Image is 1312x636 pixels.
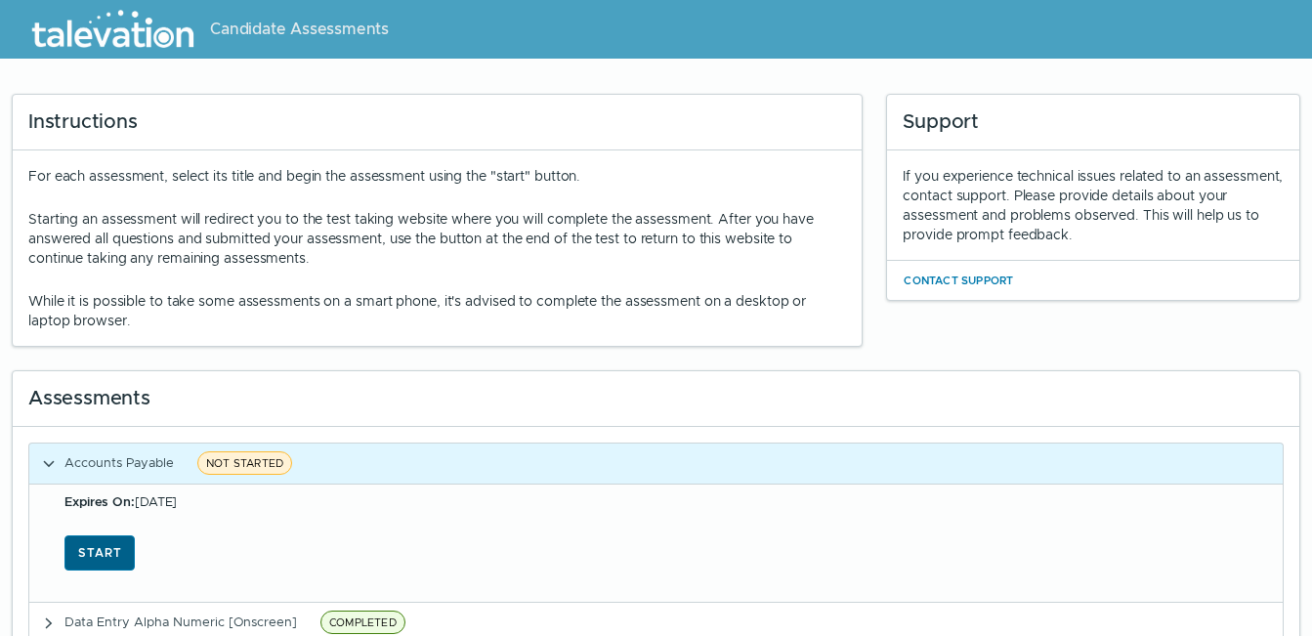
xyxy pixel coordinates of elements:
[903,166,1284,244] div: If you experience technical issues related to an assessment, contact support. Please provide deta...
[64,493,177,510] span: [DATE]
[28,166,846,330] div: For each assessment, select its title and begin the assessment using the "start" button.
[28,291,846,330] p: While it is possible to take some assessments on a smart phone, it's advised to complete the asse...
[64,535,135,571] button: Start
[13,95,862,150] div: Instructions
[28,209,846,268] p: Starting an assessment will redirect you to the test taking website where you will complete the a...
[64,493,135,510] b: Expires On:
[320,611,405,634] span: COMPLETED
[28,484,1284,602] div: Accounts PayableNOT STARTED
[64,454,174,471] span: Accounts Payable
[197,451,292,475] span: NOT STARTED
[887,95,1299,150] div: Support
[13,371,1299,427] div: Assessments
[29,444,1283,484] button: Accounts PayableNOT STARTED
[23,5,202,54] img: Talevation_Logo_Transparent_white.png
[903,269,1014,292] button: Contact Support
[210,18,389,41] span: Candidate Assessments
[64,614,297,630] span: Data Entry Alpha Numeric [Onscreen]
[100,16,129,31] span: Help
